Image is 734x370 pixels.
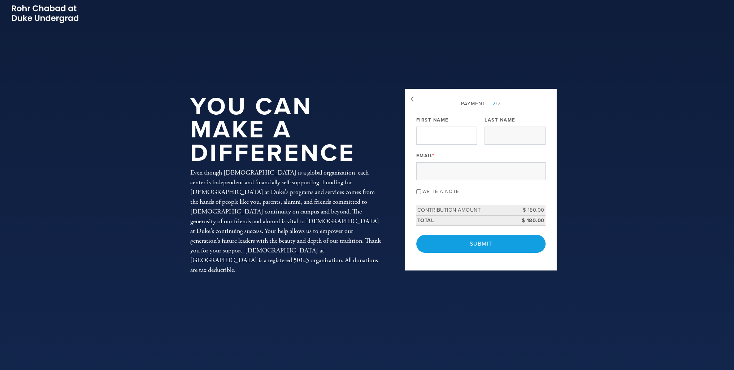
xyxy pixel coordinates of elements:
h1: You Can Make a Difference [190,95,382,165]
label: First Name [416,117,449,123]
input: Submit [416,235,546,253]
td: Contribution Amount [416,205,513,215]
div: Payment [416,100,546,107]
img: Picture2_0.png [11,4,79,24]
td: Total [416,215,513,226]
label: Email [416,153,435,159]
span: This field is required. [432,153,435,159]
span: 2 [492,101,496,107]
td: $ 180.00 [513,205,546,215]
label: Last Name [485,117,516,123]
label: Write a note [422,189,459,194]
span: /2 [488,101,501,107]
td: $ 180.00 [513,215,546,226]
div: Even though [DEMOGRAPHIC_DATA] is a global organization, each center is independent and financial... [190,168,382,275]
